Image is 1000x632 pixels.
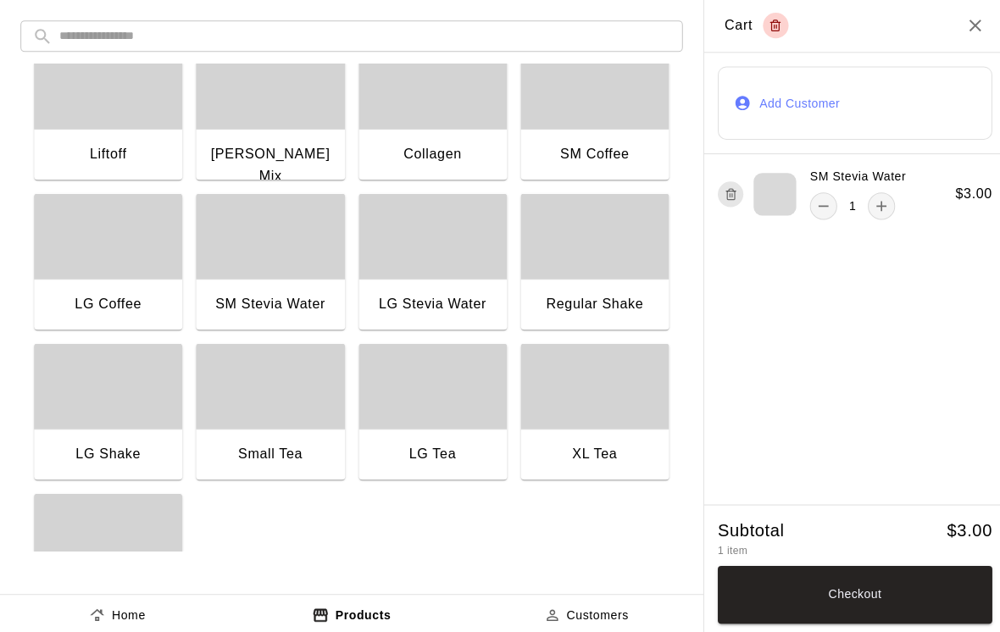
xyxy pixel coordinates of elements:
div: [PERSON_NAME] Mix [208,142,329,186]
div: LG Shake [47,441,168,463]
div: Regular Shake [531,291,652,313]
div: SM Stevia Water [208,291,329,313]
button: LG Stevia Water [357,192,504,331]
button: Collagen [357,43,504,182]
button: Empty cart [758,13,784,38]
h5: $ 3.00 [942,516,986,539]
div: XL Tea [531,441,652,463]
div: Cart [720,13,784,38]
div: LG Tea [370,441,491,463]
button: LG Shake [34,341,181,480]
button: Liftoff [34,43,181,182]
div: SM Coffee [531,142,652,164]
button: LG Coffee [34,192,181,331]
button: Close [959,15,980,36]
h6: $ 3.00 [950,182,986,204]
button: SM Coffee [518,43,665,182]
p: Customers [564,603,625,621]
div: Liftoff [47,142,168,164]
p: Home [111,603,145,621]
p: Products [333,603,388,621]
button: add [863,191,890,219]
div: LG Stevia Water [370,291,491,313]
span: 1 item [714,541,743,553]
button: Regular Shake [518,192,665,331]
p: SM Stevia Water [805,167,901,185]
button: SM Stevia Water [195,192,342,331]
button: XL Tea [518,341,665,480]
div: Collagen [370,142,491,164]
p: 1 [844,197,851,214]
button: remove [805,191,832,219]
button: Checkout [714,563,986,620]
button: Bottle Water [34,491,181,629]
button: Small Tea [195,341,342,480]
button: [PERSON_NAME] Mix [195,43,342,204]
div: LG Coffee [47,291,168,313]
button: Add Customer [714,66,986,140]
button: LG Tea [357,341,504,480]
div: Small Tea [208,441,329,463]
h5: Subtotal [714,516,780,539]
